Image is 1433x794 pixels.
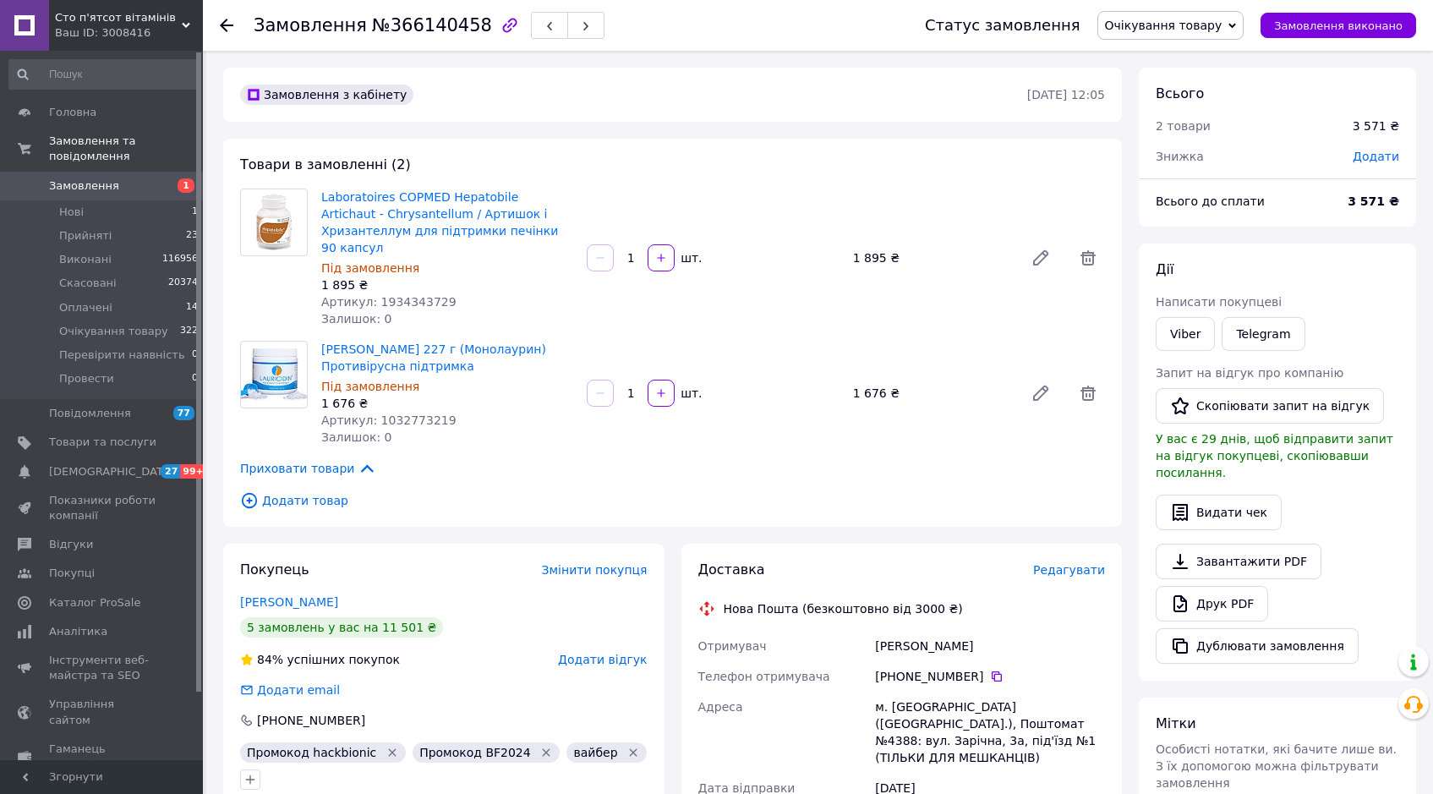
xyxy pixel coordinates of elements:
[542,563,648,577] span: Змінити покупця
[49,653,156,683] span: Інструменти веб-майстра та SEO
[321,295,457,309] span: Артикул: 1934343729
[49,406,131,421] span: Повідомлення
[1156,317,1215,351] a: Viber
[255,682,342,698] div: Додати email
[1024,376,1058,410] a: Редагувати
[372,15,492,36] span: №366140458
[255,712,367,729] div: [PHONE_NUMBER]
[321,190,558,255] a: Laboratoires COPMED Hеpatobile Artichaut - Chrysantellum / Артишок і Хризантеллум для підтримки п...
[241,189,307,255] img: Laboratoires COPMED Hеpatobile Artichaut - Chrysantellum / Артишок і Хризантеллум для підтримки п...
[59,228,112,244] span: Прийняті
[59,252,112,267] span: Виконані
[321,395,573,412] div: 1 676 ₴
[539,746,553,759] svg: Видалити мітку
[49,464,174,479] span: [DEMOGRAPHIC_DATA]
[846,381,1017,405] div: 1 676 ₴
[55,25,203,41] div: Ваш ID: 3008416
[59,324,168,339] span: Очікування товару
[241,348,307,401] img: Lauricidin Лаурисидин 227 г (Монолаурин) Противірусна підтримка
[558,653,647,666] span: Додати відгук
[1156,544,1321,579] a: Завантажити PDF
[192,371,198,386] span: 0
[240,491,1105,510] span: Додати товар
[573,746,617,759] span: вайбер
[1156,495,1282,530] button: Видати чек
[238,682,342,698] div: Додати email
[1024,241,1058,275] a: Редагувати
[240,595,338,609] a: [PERSON_NAME]
[49,566,95,581] span: Покупці
[1105,19,1222,32] span: Очікування товару
[49,105,96,120] span: Головна
[321,342,546,373] a: [PERSON_NAME] 227 г (Монолаурин) Противірусна підтримка
[1071,241,1105,275] span: Видалити
[161,464,180,479] span: 27
[1156,388,1384,424] button: Скопіювати запит на відгук
[1261,13,1416,38] button: Замовлення виконано
[1027,88,1105,101] time: [DATE] 12:05
[1156,261,1173,277] span: Дії
[698,670,830,683] span: Телефон отримувача
[186,228,198,244] span: 23
[59,371,114,386] span: Провести
[49,493,156,523] span: Показники роботи компанії
[59,276,117,291] span: Скасовані
[1156,715,1196,731] span: Мітки
[49,435,156,450] span: Товари та послуги
[1353,118,1399,134] div: 3 571 ₴
[676,249,703,266] div: шт.
[192,348,198,363] span: 0
[247,746,376,759] span: Промокод hackbionic
[59,348,185,363] span: Перевірити наявність
[49,134,203,164] span: Замовлення та повідомлення
[321,430,392,444] span: Залишок: 0
[872,631,1108,661] div: [PERSON_NAME]
[698,639,767,653] span: Отримувач
[240,561,309,578] span: Покупець
[872,692,1108,773] div: м. [GEOGRAPHIC_DATA] ([GEOGRAPHIC_DATA].), Поштомат №4388: вул. Зарічна, 3а, під'їзд №1 (ТІЛЬКИ Д...
[240,156,411,172] span: Товари в замовленні (2)
[254,15,367,36] span: Замовлення
[49,742,156,772] span: Гаманець компанії
[59,300,112,315] span: Оплачені
[180,464,208,479] span: 99+
[875,668,1105,685] div: [PHONE_NUMBER]
[321,312,392,326] span: Залишок: 0
[1156,742,1397,790] span: Особисті нотатки, які бачите лише ви. З їх допомогою можна фільтрувати замовлення
[321,261,419,275] span: Під замовлення
[846,246,1017,270] div: 1 895 ₴
[698,561,765,578] span: Доставка
[1156,366,1343,380] span: Запит на відгук про компанію
[168,276,198,291] span: 20374
[1156,432,1393,479] span: У вас є 29 днів, щоб відправити запит на відгук покупцеві, скопіювавши посилання.
[240,85,413,105] div: Замовлення з кабінету
[1156,586,1268,622] a: Друк PDF
[1033,563,1105,577] span: Редагувати
[321,413,457,427] span: Артикул: 1032773219
[49,697,156,727] span: Управління сайтом
[676,385,703,402] div: шт.
[1156,295,1282,309] span: Написати покупцеві
[59,205,84,220] span: Нові
[321,380,419,393] span: Під замовлення
[1156,85,1204,101] span: Всього
[220,17,233,34] div: Повернутися назад
[1348,194,1399,208] b: 3 571 ₴
[8,59,200,90] input: Пошук
[1071,376,1105,410] span: Видалити
[257,653,283,666] span: 84%
[49,624,107,639] span: Аналітика
[419,746,531,759] span: Промокод BF2024
[180,324,198,339] span: 322
[49,537,93,552] span: Відгуки
[1156,119,1211,133] span: 2 товари
[1274,19,1403,32] span: Замовлення виконано
[1353,150,1399,163] span: Додати
[178,178,194,193] span: 1
[925,17,1080,34] div: Статус замовлення
[49,178,119,194] span: Замовлення
[626,746,640,759] svg: Видалити мітку
[698,700,743,714] span: Адреса
[192,205,198,220] span: 1
[240,651,400,668] div: успішних покупок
